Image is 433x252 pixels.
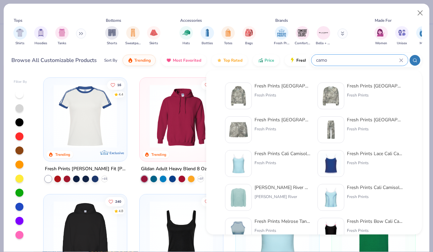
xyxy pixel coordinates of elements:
span: Comfort Colors [295,41,310,46]
div: [PERSON_NAME] River [255,194,311,200]
img: Bella + Canvas Image [318,28,329,38]
button: filter button [201,26,214,46]
img: d2e93f27-f460-4e7a-bcfc-75916c5962f1 [320,153,341,174]
span: Top Rated [223,58,242,63]
div: Fresh Prints [347,92,403,98]
span: Totes [224,41,232,46]
button: filter button [179,26,193,46]
div: filter for Skirts [147,26,160,46]
img: Fresh Prints Image [277,28,287,38]
img: d9105e28-ed75-4fdd-addc-8b592ef863ea [320,85,341,106]
div: Sort By [104,57,117,63]
button: Trending [123,55,156,66]
img: Bags Image [245,29,252,37]
img: 5db9eb61-6fd9-4134-b5c2-3771a0d6d056 [228,221,249,242]
img: most_fav.gif [166,58,171,63]
img: Totes Image [224,29,232,37]
img: Shorts Image [108,29,116,37]
div: filter for Tanks [55,26,69,46]
span: Bottles [202,41,213,46]
img: TopRated.gif [217,58,222,63]
img: Skirts Image [150,29,158,37]
button: Like [201,80,221,89]
img: Men Image [419,29,427,37]
img: Sweatpants Image [129,29,137,37]
div: filter for Shorts [105,26,119,46]
div: Fresh Prints [255,92,311,98]
span: Sweatpants [125,41,141,46]
button: Top Rated [212,55,247,66]
img: 01756b78-01f6-4cc6-8d8a-3c30c1a0c8ac [146,84,216,148]
div: Made For [375,17,391,23]
img: Bottles Image [204,29,211,37]
div: filter for Bottles [201,26,214,46]
div: Fresh Prints [GEOGRAPHIC_DATA] Heavyweight Shorts [255,116,311,123]
img: Hoodies Image [37,29,45,37]
div: Fresh Prints Cali Camisole Top [255,150,311,157]
div: Fresh Prints [255,228,311,234]
img: Tanks Image [58,29,66,37]
div: Fresh Prints [347,194,403,200]
span: Exclusive [110,151,124,155]
div: Accessories [180,17,202,23]
div: 4.4 [119,92,123,97]
div: filter for Men [416,26,430,46]
img: trending.gif [128,58,133,63]
img: 9c95807b-3345-4e46-b071-9e519dbd8f3d [228,119,249,140]
button: Price [253,55,279,66]
div: [PERSON_NAME] River Camden Crew Neck Sweatshirt [255,184,311,191]
div: Fresh Prints [255,160,311,166]
button: Most Favorited [161,55,206,66]
img: Comfort Colors Image [297,28,307,38]
button: filter button [125,26,141,46]
button: filter button [55,26,69,46]
div: Fresh Prints Melrose Tank with Como Stitch [255,218,311,225]
span: Fresh Prints Flash [296,58,331,63]
span: Bella + Canvas [316,41,331,46]
div: 4.8 [119,208,123,213]
div: filter for Totes [221,26,235,46]
span: Unisex [397,41,407,46]
div: filter for Hats [179,26,193,46]
button: filter button [316,26,331,46]
div: Browse All Customizable Products [11,56,97,64]
button: Like [107,80,125,89]
div: filter for Unisex [395,26,409,46]
div: filter for Comfort Colors [295,26,310,46]
img: c9278497-07b0-4b89-88bf-435e93a5fff2 [320,187,341,208]
button: Like [105,197,125,206]
button: filter button [242,26,256,46]
div: Tops [14,17,22,23]
span: Shirts [15,41,24,46]
img: a25d9891-da96-49f3-a35e-76288174bf3a [228,153,249,174]
button: filter button [34,26,48,46]
span: Men [420,41,426,46]
img: f02e4b88-0b20-4b85-9247-e46aadf68cfa [320,119,341,140]
div: filter for Hoodies [34,26,48,46]
button: filter button [374,26,388,46]
div: Fresh Prints [GEOGRAPHIC_DATA] Heavyweight Hoodie [255,82,311,89]
button: filter button [395,26,409,46]
span: Fresh Prints [274,41,289,46]
div: filter for Women [374,26,388,46]
img: 28bc0d45-805b-48d6-b7de-c789025e6b70 [228,85,249,106]
span: Women [375,41,387,46]
button: filter button [416,26,430,46]
span: + 37 [198,177,203,181]
button: filter button [274,26,289,46]
span: Tanks [58,41,66,46]
div: Fresh Prints Lace Cali Camisole Top [347,150,403,157]
div: Fresh Prints Bow Cali Camisole Top [347,218,403,225]
button: Fresh Prints Flash [285,55,362,66]
button: Close [414,7,427,19]
span: Most Favorited [173,58,201,63]
div: Bottoms [106,17,121,23]
div: Fresh Prints [347,228,403,234]
img: Women Image [377,29,385,37]
button: filter button [105,26,119,46]
img: c186e665-251a-47c8-98ac-0adcdfc37056 [320,221,341,242]
div: filter for Shirts [13,26,27,46]
div: Fresh Prints Cali Camisole with [PERSON_NAME] [347,184,403,191]
span: Bags [245,41,253,46]
button: Like [201,197,221,206]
